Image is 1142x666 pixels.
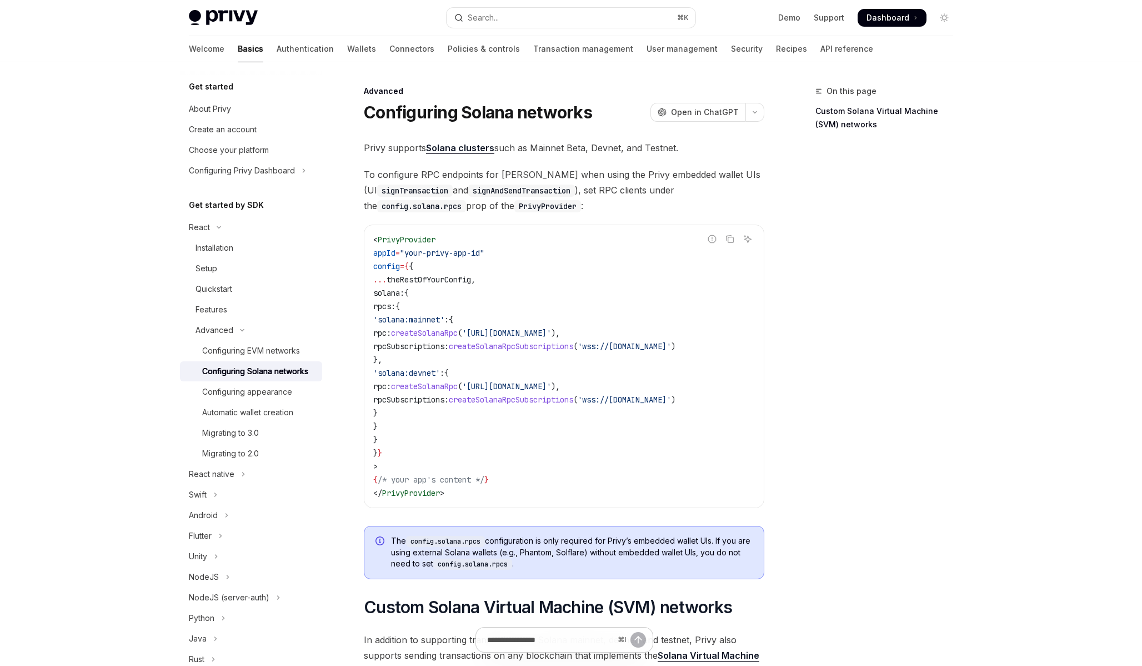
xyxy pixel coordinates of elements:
[449,395,573,405] span: createSolanaRpcSubscriptions
[180,505,322,525] button: Toggle Android section
[378,475,484,485] span: /* your app's content */
[471,275,475,285] span: ,
[391,328,458,338] span: createSolanaRpc
[487,628,613,652] input: Ask a question...
[458,381,462,391] span: (
[433,559,512,570] code: config.solana.rpcs
[180,259,322,279] a: Setup
[202,406,293,419] div: Automatic wallet creation
[373,381,391,391] span: rpc:
[650,103,745,122] button: Open in ChatGPT
[196,282,232,296] div: Quickstart
[444,368,449,378] span: {
[373,475,378,485] span: {
[180,382,322,402] a: Configuring appearance
[458,328,462,338] span: (
[189,80,233,93] h5: Get started
[866,12,909,23] span: Dashboard
[189,164,295,177] div: Configuring Privy Dashboard
[196,324,233,337] div: Advanced
[705,232,719,246] button: Report incorrect code
[551,328,560,338] span: ),
[180,629,322,649] button: Toggle Java section
[180,341,322,361] a: Configuring EVM networks
[189,488,207,501] div: Swift
[180,300,322,320] a: Features
[373,288,404,298] span: solana:
[180,99,322,119] a: About Privy
[196,262,217,275] div: Setup
[180,485,322,505] button: Toggle Swift section
[814,12,844,23] a: Support
[827,85,876,98] span: On this page
[373,368,440,378] span: 'solana:devnet'
[196,303,227,316] div: Features
[373,395,449,405] span: rpcSubscriptions:
[189,102,231,116] div: About Privy
[180,546,322,566] button: Toggle Unity section
[373,328,391,338] span: rpc:
[573,395,578,405] span: (
[373,461,378,471] span: >
[202,447,259,460] div: Migrating to 2.0
[180,161,322,181] button: Toggle Configuring Privy Dashboard section
[404,261,409,271] span: {
[462,328,551,338] span: '[URL][DOMAIN_NAME]'
[373,435,378,445] span: }
[391,535,753,570] span: The configuration is only required for Privy’s embedded wallet UIs. If you are using external Sol...
[373,448,378,458] span: }
[377,185,453,197] code: signTransaction
[180,279,322,299] a: Quickstart
[189,509,218,522] div: Android
[373,261,400,271] span: config
[820,36,873,62] a: API reference
[189,550,207,563] div: Unity
[440,368,444,378] span: :
[189,591,269,604] div: NodeJS (server-auth)
[364,102,592,122] h1: Configuring Solana networks
[202,365,308,378] div: Configuring Solana networks
[373,355,382,365] span: },
[578,395,671,405] span: 'wss://[DOMAIN_NAME]'
[723,232,737,246] button: Copy the contents from the code block
[373,301,395,311] span: rpcs:
[573,341,578,351] span: (
[347,36,376,62] a: Wallets
[426,142,494,154] a: Solana clusters
[364,167,764,213] span: To configure RPC endpoints for [PERSON_NAME] when using the Privy embedded wallet UIs (UI and ), ...
[202,344,300,357] div: Configuring EVM networks
[448,36,520,62] a: Policies & controls
[377,200,466,212] code: config.solana.rpcs
[189,123,257,136] div: Create an account
[180,423,322,443] a: Migrating to 3.0
[364,597,732,617] span: Custom Solana Virtual Machine (SVM) networks
[462,381,551,391] span: '[URL][DOMAIN_NAME]'
[630,632,646,648] button: Send message
[180,120,322,140] a: Create an account
[409,261,413,271] span: {
[180,217,322,237] button: Toggle React section
[189,612,214,625] div: Python
[180,444,322,464] a: Migrating to 2.0
[395,248,400,258] span: =
[202,385,292,399] div: Configuring appearance
[180,526,322,546] button: Toggle Flutter section
[189,468,234,481] div: React native
[189,632,207,645] div: Java
[180,402,322,423] a: Automatic wallet creation
[731,36,763,62] a: Security
[180,588,322,608] button: Toggle NodeJS (server-auth) section
[671,341,675,351] span: )
[671,107,739,118] span: Open in ChatGPT
[373,421,378,431] span: }
[189,221,210,234] div: React
[180,608,322,628] button: Toggle Python section
[196,241,233,255] div: Installation
[238,36,263,62] a: Basics
[440,488,444,498] span: >
[449,315,453,325] span: {
[533,36,633,62] a: Transaction management
[378,448,382,458] span: }
[391,381,458,391] span: createSolanaRpc
[180,238,322,258] a: Installation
